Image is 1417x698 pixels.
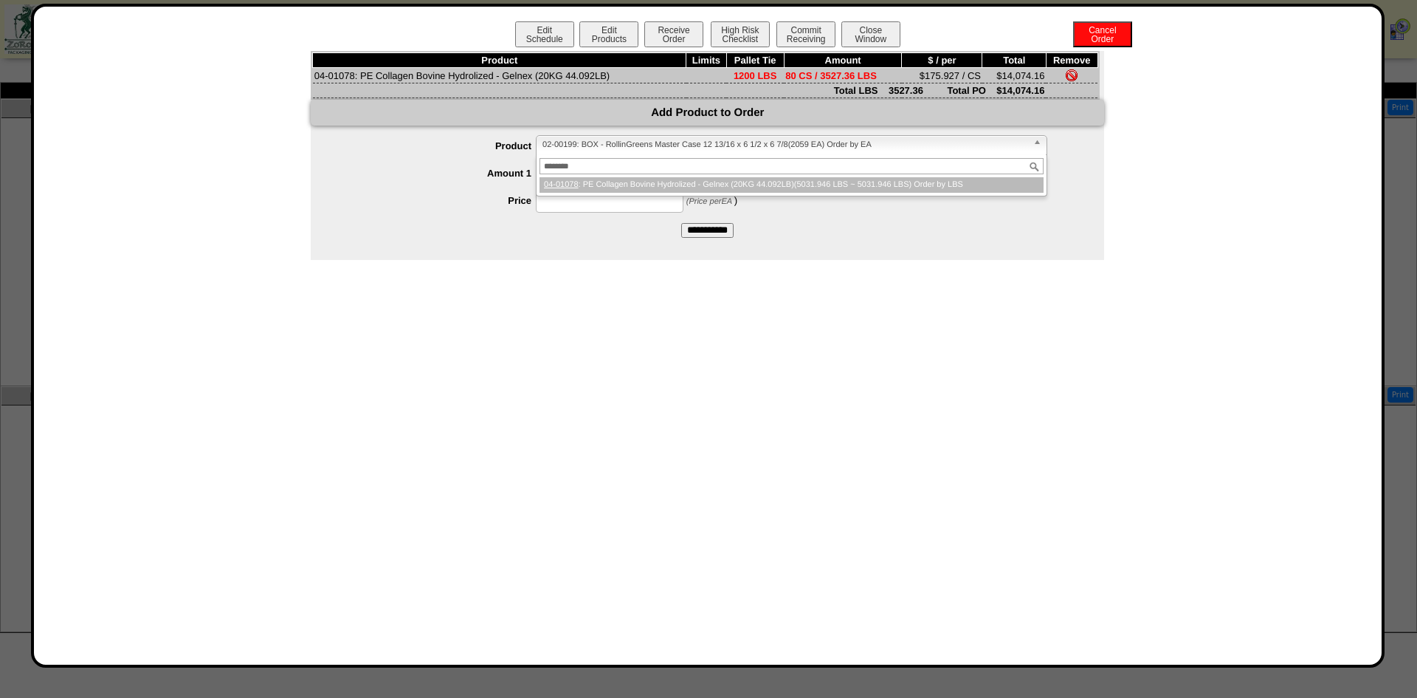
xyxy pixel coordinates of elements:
th: Limits [686,53,726,68]
span: EA [721,197,731,206]
span: 1200 LBS [734,70,777,81]
span: 02-00199: BOX - RollinGreens Master Case 12 13/16 x 6 1/2 x 6 7/8(2059 EA) Order by EA [542,136,1027,154]
td: 04-01078: PE Collagen Bovine Hydrolized - Gelnex (20KG 44.092LB) [313,68,686,83]
td: Total LBS 3527.36 Total PO $14,074.16 [313,83,1047,98]
a: CloseWindow [840,33,902,44]
span: (Price per [686,197,734,206]
button: CancelOrder [1073,21,1132,47]
label: Amount 1 [340,168,536,179]
div: Add Product to Order [311,100,1104,126]
em: 04-01078 [544,180,579,189]
th: Remove [1046,53,1097,68]
span: 80 CS / 3527.36 LBS [785,70,877,81]
button: CloseWindow [841,21,900,47]
label: Price [340,195,536,206]
th: Amount [784,53,902,68]
li: : PE Collagen Bovine Hydrolized - Gelnex (20KG 44.092LB)(5031.946 LBS ~ 5031.946 LBS) Order by LBS [539,177,1044,193]
a: High RiskChecklist [709,34,773,44]
div: ) [340,190,1104,213]
button: EditSchedule [515,21,574,47]
th: Pallet Tie [726,53,784,68]
button: ReceiveOrder [644,21,703,47]
th: $ / per [902,53,982,68]
td: $175.927 / CS [902,68,982,83]
button: High RiskChecklist [711,21,770,47]
th: Total [982,53,1046,68]
label: Product [340,140,536,151]
img: Remove Item [1066,69,1078,81]
td: $14,074.16 [982,68,1046,83]
th: Product [313,53,686,68]
button: CommitReceiving [776,21,835,47]
button: EditProducts [579,21,638,47]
